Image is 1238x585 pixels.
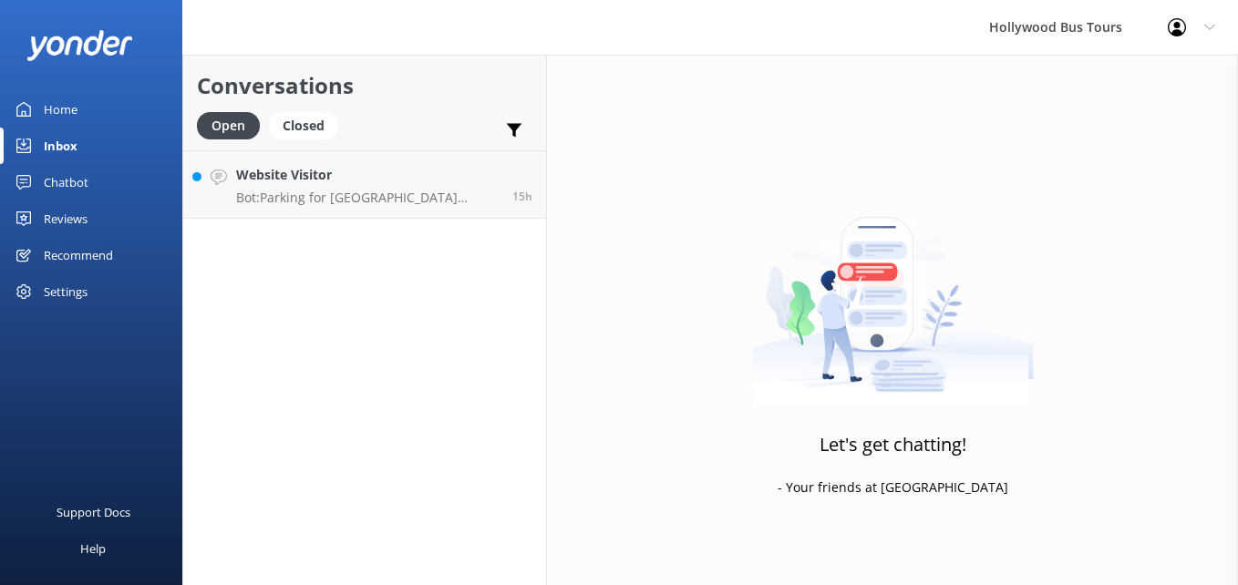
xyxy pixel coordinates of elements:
div: Home [44,91,77,128]
h4: Website Visitor [236,165,499,185]
div: Open [197,112,260,139]
div: Inbox [44,128,77,164]
img: artwork of a man stealing a conversation from at giant smartphone [752,179,1034,406]
div: Support Docs [57,494,130,530]
div: Help [80,530,106,567]
p: Bot: Parking for [GEOGRAPHIC_DATA][PERSON_NAME] departures is available at [STREET_ADDRESS]. The ... [236,190,499,206]
a: Open [197,115,269,135]
div: Settings [44,273,88,310]
div: Chatbot [44,164,88,200]
img: yonder-white-logo.png [27,30,132,60]
div: Reviews [44,200,88,237]
a: Website VisitorBot:Parking for [GEOGRAPHIC_DATA][PERSON_NAME] departures is available at [STREET_... [183,150,546,219]
div: Recommend [44,237,113,273]
h3: Let's get chatting! [820,430,966,459]
span: 06:59pm 18-Aug-2025 (UTC -07:00) America/Tijuana [512,189,532,204]
h2: Conversations [197,68,532,103]
p: - Your friends at [GEOGRAPHIC_DATA] [778,477,1008,498]
div: Closed [269,112,338,139]
a: Closed [269,115,347,135]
